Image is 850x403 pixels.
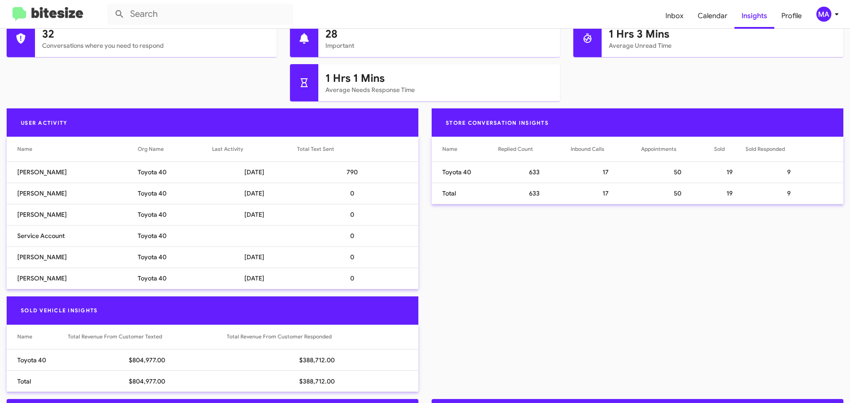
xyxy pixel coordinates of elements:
div: Total Text Sent [297,145,334,154]
td: 9 [746,183,843,204]
div: Org Name [138,145,212,154]
h1: 28 [325,27,553,41]
a: Calendar [691,3,734,29]
td: 790 [297,161,418,183]
td: 17 [571,183,641,204]
td: 19 [714,161,746,183]
td: $804,977.00 [68,371,227,392]
div: Name [442,145,498,154]
div: Sold Responded [746,145,833,154]
td: 0 [297,183,418,204]
td: [PERSON_NAME] [7,183,138,204]
td: Toyota 40 [138,225,212,246]
td: Toyota 40 [432,161,498,183]
div: Name [17,145,138,154]
td: $388,712.00 [227,349,418,371]
td: Service Account [7,225,138,246]
td: [PERSON_NAME] [7,268,138,289]
div: Total Revenue From Customer Texted [68,332,227,341]
span: User Activity [14,119,74,126]
td: 633 [498,161,571,183]
div: Replied Count [498,145,533,154]
mat-card-subtitle: Conversations where you need to respond [42,41,270,50]
mat-card-subtitle: Average Unread Time [609,41,836,50]
div: Total Text Sent [297,145,408,154]
div: Name [17,145,32,154]
a: Insights [734,3,774,29]
td: 17 [571,161,641,183]
div: Replied Count [498,145,571,154]
h1: 1 Hrs 1 Mins [325,71,553,85]
mat-card-subtitle: Important [325,41,553,50]
td: $804,977.00 [68,349,227,371]
td: 0 [297,268,418,289]
div: Appointments [641,145,676,154]
td: $388,712.00 [227,371,418,392]
mat-card-subtitle: Average Needs Response Time [325,85,553,94]
div: Inbound Calls [571,145,641,154]
div: Sold Responded [746,145,785,154]
td: 50 [641,183,714,204]
td: 0 [297,246,418,268]
td: Toyota 40 [138,183,212,204]
div: Sold [714,145,725,154]
td: Toyota 40 [138,204,212,225]
td: [PERSON_NAME] [7,246,138,268]
div: Sold [714,145,746,154]
td: 633 [498,183,571,204]
div: Total Revenue From Customer Responded [227,332,408,341]
td: [DATE] [212,268,297,289]
td: [PERSON_NAME] [7,161,138,183]
h1: 1 Hrs 3 Mins [609,27,836,41]
td: Total [432,183,498,204]
div: Last Activity [212,145,243,154]
td: Toyota 40 [138,268,212,289]
div: Total Revenue From Customer Texted [68,332,162,341]
td: 19 [714,183,746,204]
h1: 32 [42,27,270,41]
td: 9 [746,161,843,183]
input: Search [107,4,293,25]
div: Inbound Calls [571,145,604,154]
td: 0 [297,225,418,246]
td: Toyota 40 [138,161,212,183]
div: Appointments [641,145,714,154]
td: Toyota 40 [138,246,212,268]
span: Sold Vehicle Insights [14,307,104,314]
div: MA [816,7,831,22]
div: Name [442,145,457,154]
button: MA [809,7,840,22]
td: [DATE] [212,204,297,225]
td: [DATE] [212,183,297,204]
td: [DATE] [212,246,297,268]
td: Toyota 40 [7,349,68,371]
a: Inbox [658,3,691,29]
td: 50 [641,161,714,183]
div: Name [17,332,32,341]
td: [DATE] [212,161,297,183]
a: Profile [774,3,809,29]
div: Total Revenue From Customer Responded [227,332,332,341]
div: Org Name [138,145,164,154]
td: 0 [297,204,418,225]
div: Name [17,332,68,341]
td: [PERSON_NAME] [7,204,138,225]
div: Last Activity [212,145,297,154]
span: Store Conversation Insights [439,119,556,126]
